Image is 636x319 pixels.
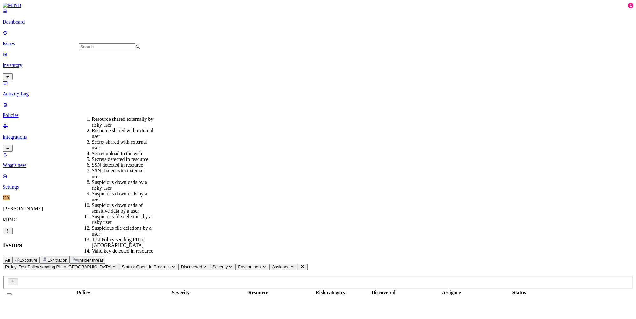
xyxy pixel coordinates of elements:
[3,206,633,212] p: [PERSON_NAME]
[3,41,633,47] p: Issues
[3,134,633,140] p: Integrations
[92,151,153,156] div: Secret upload to the web
[92,202,153,214] div: Suspicious downloads of sensitive data by a user
[92,162,153,168] div: SSN detected in resource
[92,179,153,191] div: Suspicious downloads by a risky user
[3,184,633,190] p: Settings
[628,3,633,8] div: 1
[92,168,153,179] div: SSN shared with external user
[92,139,153,151] div: Secret shared with external user
[3,91,633,97] p: Activity Log
[16,290,151,295] div: Policy
[92,237,153,248] div: Test Policy sending PII to [GEOGRAPHIC_DATA]
[3,195,10,200] span: CA
[19,258,37,263] span: Exposure
[3,173,633,190] a: Settings
[7,293,12,295] button: Select all
[3,80,633,97] a: Activity Log
[3,102,633,118] a: Policies
[3,8,633,25] a: Dashboard
[238,265,262,269] span: Environment
[79,43,135,50] input: Search
[78,258,103,263] span: Insider threat
[5,258,10,263] span: All
[355,290,412,295] div: Discovered
[3,217,633,222] p: MJMC
[3,163,633,168] p: What's new
[3,152,633,168] a: What's new
[92,225,153,237] div: Suspicious file deletions by a user
[413,290,490,295] div: Assignee
[3,3,633,8] a: MIND
[3,19,633,25] p: Dashboard
[3,112,633,118] p: Policies
[122,265,170,269] span: Status: Open, In Progress
[307,290,354,295] div: Risk category
[181,265,202,269] span: Discovered
[212,265,228,269] span: Severity
[92,214,153,225] div: Suspicious file deletions by a risky user
[3,123,633,151] a: Integrations
[92,156,153,162] div: Secrets detected in resource
[92,116,153,128] div: Resource shared externally by risky user
[272,265,289,269] span: Assignee
[152,290,209,295] div: Severity
[3,3,21,8] img: MIND
[491,290,548,295] div: Status
[47,258,67,263] span: Exfiltration
[3,62,633,68] p: Inventory
[92,191,153,202] div: Suspicious downloads by a user
[5,265,111,269] span: Policy: Test Policy sending PII to [GEOGRAPHIC_DATA]
[92,248,153,254] div: Valid key detected in resource
[3,52,633,79] a: Inventory
[210,290,306,295] div: Resource
[3,241,633,249] h2: Issues
[92,128,153,139] div: Resource shared with external user
[3,30,633,47] a: Issues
